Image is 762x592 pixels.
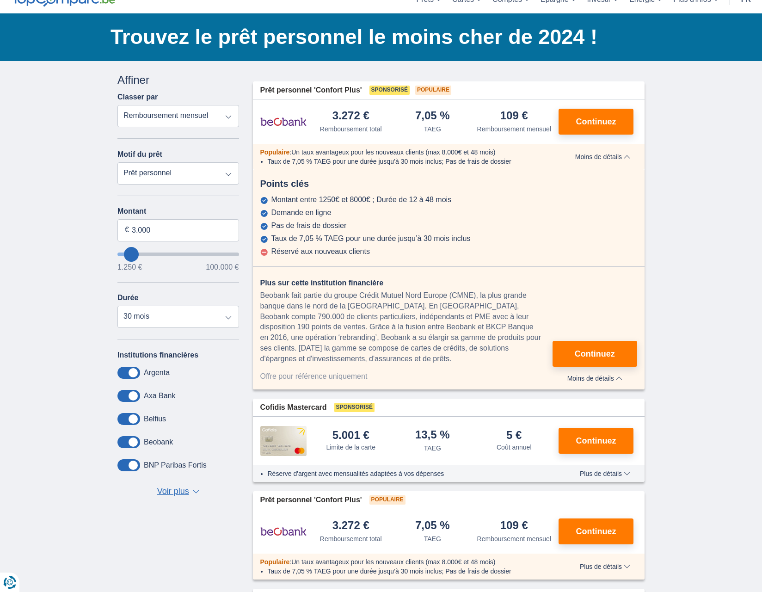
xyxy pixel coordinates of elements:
div: Remboursement mensuel [477,124,551,134]
div: TAEG [424,534,441,543]
span: Prêt personnel 'Confort Plus' [260,85,362,96]
div: 3.272 € [332,110,369,123]
span: Un taux avantageux pour les nouveaux clients (max 8.000€ et 48 mois) [291,558,495,566]
button: Continuez [559,428,633,454]
div: Coût annuel [497,443,532,452]
label: Classer par [117,93,158,101]
div: Plus sur cette institution financière [260,278,553,289]
li: Taux de 7,05 % TAEG pour une durée jusqu’à 30 mois inclus; Pas de frais de dossier [268,157,553,166]
div: 5 € [506,430,522,441]
button: Voir plus ▼ [154,485,202,498]
span: Cofidis Mastercard [260,402,327,413]
div: Pas de frais de dossier [271,222,347,230]
div: Demande en ligne [271,209,332,217]
div: Offre pour référence uniquement [260,371,553,382]
div: 13,5 % [415,429,450,442]
div: Beobank fait partie du groupe Crédit Mutuel Nord Europe (CMNE), la plus grande banque dans le nor... [260,290,553,364]
button: Moins de détails [553,371,637,382]
label: BNP Paribas Fortis [144,461,207,469]
label: Durée [117,294,138,302]
div: Points clés [253,177,645,191]
label: Motif du prêt [117,150,162,159]
div: 109 € [500,110,528,123]
div: 7,05 % [415,110,450,123]
button: Continuez [559,109,633,135]
div: TAEG [424,124,441,134]
span: Plus de détails [580,470,630,477]
span: Un taux avantageux pour les nouveaux clients (max 8.000€ et 48 mois) [291,148,495,156]
span: Populaire [369,495,406,505]
input: wantToBorrow [117,253,239,256]
span: 100.000 € [206,264,239,271]
span: Plus de détails [580,563,630,570]
div: : [253,557,560,567]
span: Populaire [260,558,290,566]
li: Réserve d'argent avec mensualités adaptées à vos dépenses [268,469,553,478]
div: : [253,148,560,157]
span: Continuez [576,527,616,536]
img: pret personnel Beobank [260,520,307,543]
button: Moins de détails [568,153,637,160]
div: Affiner [117,72,239,88]
span: 1.250 € [117,264,142,271]
h1: Trouvez le prêt personnel le moins cher de 2024 ! [111,23,645,51]
label: Beobank [144,438,173,446]
span: Moins de détails [567,375,622,382]
div: 109 € [500,520,528,532]
div: Montant entre 1250€ et 8000€ ; Durée de 12 à 48 mois [271,196,452,204]
span: Prêt personnel 'Confort Plus' [260,495,362,506]
li: Taux de 7,05 % TAEG pour une durée jusqu’à 30 mois inclus; Pas de frais de dossier [268,567,553,576]
div: Réservé aux nouveaux clients [271,247,370,256]
span: Sponsorisé [369,86,410,95]
span: ▼ [193,490,199,493]
label: Montant [117,207,239,216]
span: Moins de détails [575,154,630,160]
label: Belfius [144,415,166,423]
img: pret personnel Beobank [260,110,307,133]
div: 7,05 % [415,520,450,532]
button: Plus de détails [573,470,637,477]
div: Remboursement total [320,124,382,134]
label: Axa Bank [144,392,175,400]
label: Institutions financières [117,351,198,359]
span: Continuez [576,437,616,445]
div: 3.272 € [332,520,369,532]
span: Populaire [260,148,290,156]
div: Limite de la carte [326,443,375,452]
span: Continuez [576,117,616,126]
span: Voir plus [157,486,189,498]
span: Populaire [415,86,451,95]
span: € [125,225,129,235]
label: Argenta [144,369,170,377]
div: Taux de 7,05 % TAEG pour une durée jusqu’à 30 mois inclus [271,234,471,243]
div: 5.001 € [332,430,369,441]
span: Sponsorisé [334,403,375,412]
button: Plus de détails [573,563,637,570]
span: Continuez [575,350,615,358]
div: Remboursement mensuel [477,534,551,543]
div: Remboursement total [320,534,382,543]
img: pret personnel Cofidis CC [260,426,307,456]
button: Continuez [553,341,637,367]
div: TAEG [424,444,441,453]
button: Continuez [559,518,633,544]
